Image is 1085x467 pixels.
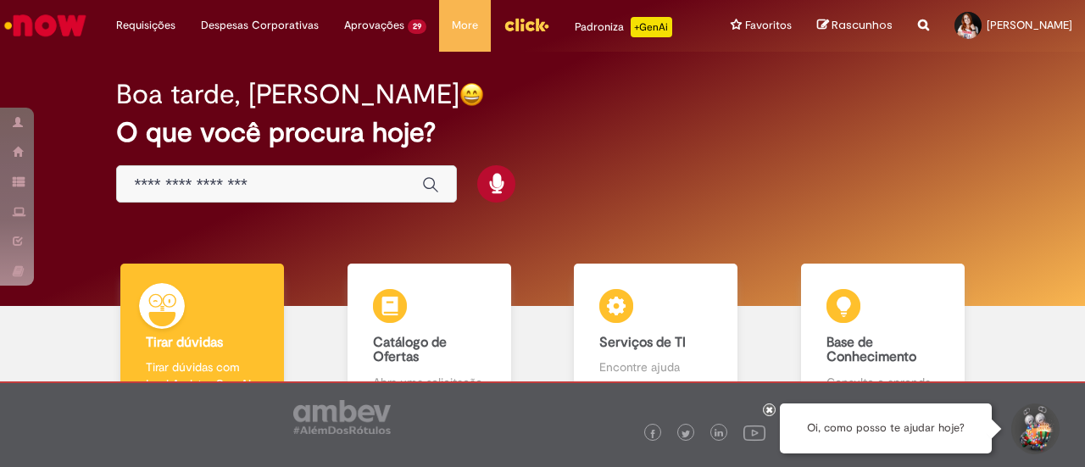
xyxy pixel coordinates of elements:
p: Encontre ajuda [599,359,712,375]
span: Favoritos [745,17,792,34]
p: Tirar dúvidas com Lupi Assist e Gen Ai [146,359,259,392]
a: Base de Conhecimento Consulte e aprenda [770,264,997,410]
a: Catálogo de Ofertas Abra uma solicitação [316,264,543,410]
p: Consulte e aprenda [826,374,939,391]
a: Rascunhos [817,18,893,34]
span: Despesas Corporativas [201,17,319,34]
img: logo_footer_ambev_rotulo_gray.png [293,400,391,434]
span: [PERSON_NAME] [987,18,1072,32]
a: Serviços de TI Encontre ajuda [542,264,770,410]
button: Iniciar Conversa de Suporte [1009,403,1060,454]
a: Tirar dúvidas Tirar dúvidas com Lupi Assist e Gen Ai [89,264,316,410]
div: Padroniza [575,17,672,37]
span: Rascunhos [832,17,893,33]
b: Base de Conhecimento [826,334,916,366]
b: Tirar dúvidas [146,334,223,351]
img: click_logo_yellow_360x200.png [504,12,549,37]
b: Catálogo de Ofertas [373,334,447,366]
img: logo_footer_facebook.png [648,430,657,438]
p: Abra uma solicitação [373,374,486,391]
img: logo_footer_twitter.png [682,430,690,438]
img: ServiceNow [2,8,89,42]
span: More [452,17,478,34]
div: Oi, como posso te ajudar hoje? [780,403,992,453]
span: Aprovações [344,17,404,34]
span: Requisições [116,17,175,34]
img: happy-face.png [459,82,484,107]
span: 29 [408,19,426,34]
img: logo_footer_linkedin.png [715,429,723,439]
p: +GenAi [631,17,672,37]
h2: Boa tarde, [PERSON_NAME] [116,80,459,109]
b: Serviços de TI [599,334,686,351]
h2: O que você procura hoje? [116,118,968,147]
img: logo_footer_youtube.png [743,421,765,443]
